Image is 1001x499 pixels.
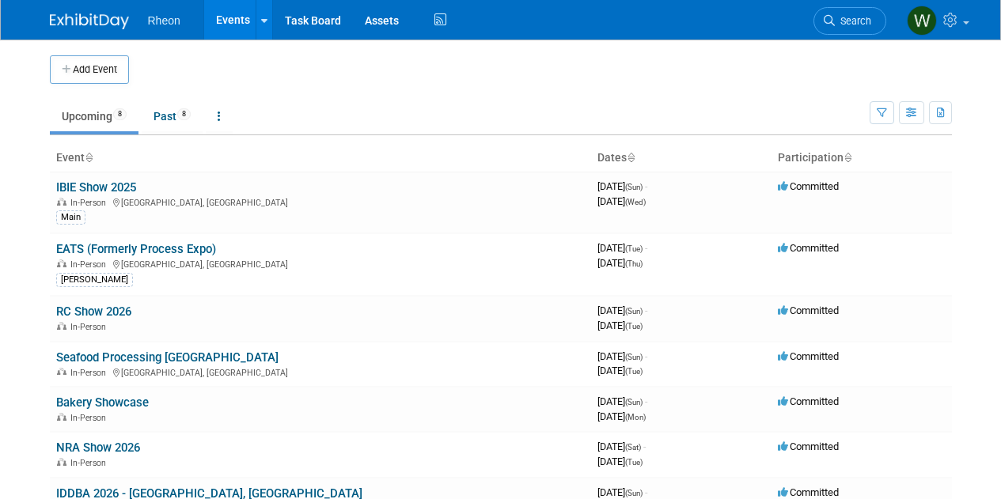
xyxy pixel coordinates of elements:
[597,350,647,362] span: [DATE]
[57,368,66,376] img: In-Person Event
[778,242,839,254] span: Committed
[645,350,647,362] span: -
[625,489,643,497] span: (Sun)
[625,183,643,191] span: (Sun)
[56,257,585,270] div: [GEOGRAPHIC_DATA], [GEOGRAPHIC_DATA]
[645,486,647,498] span: -
[57,198,66,206] img: In-Person Event
[625,413,646,422] span: (Mon)
[778,395,839,407] span: Committed
[50,145,591,172] th: Event
[56,180,136,195] a: IBIE Show 2025
[625,322,643,331] span: (Tue)
[625,353,643,361] span: (Sun)
[56,242,216,256] a: EATS (Formerly Process Expo)
[597,242,647,254] span: [DATE]
[70,458,111,468] span: In-Person
[625,367,643,376] span: (Tue)
[56,395,149,410] a: Bakery Showcase
[57,413,66,421] img: In-Person Event
[597,365,643,376] span: [DATE]
[56,350,279,365] a: Seafood Processing [GEOGRAPHIC_DATA]
[57,322,66,330] img: In-Person Event
[57,458,66,466] img: In-Person Event
[597,456,643,467] span: [DATE]
[56,195,585,208] div: [GEOGRAPHIC_DATA], [GEOGRAPHIC_DATA]
[85,151,93,164] a: Sort by Event Name
[625,443,641,452] span: (Sat)
[627,151,635,164] a: Sort by Start Date
[778,180,839,192] span: Committed
[597,395,647,407] span: [DATE]
[835,15,871,27] span: Search
[643,440,646,452] span: -
[625,244,643,253] span: (Tue)
[645,304,647,316] span: -
[625,398,643,406] span: (Sun)
[625,259,643,268] span: (Thu)
[597,195,646,207] span: [DATE]
[50,55,129,84] button: Add Event
[56,365,585,378] div: [GEOGRAPHIC_DATA], [GEOGRAPHIC_DATA]
[57,259,66,267] img: In-Person Event
[597,180,647,192] span: [DATE]
[142,101,203,131] a: Past8
[597,319,643,331] span: [DATE]
[597,304,647,316] span: [DATE]
[70,413,111,423] span: In-Person
[907,6,937,36] img: Wataru Fukushima
[625,458,643,467] span: (Tue)
[625,307,643,316] span: (Sun)
[591,145,772,172] th: Dates
[56,304,131,319] a: RC Show 2026
[778,350,839,362] span: Committed
[148,14,180,27] span: Rheon
[844,151,851,164] a: Sort by Participation Type
[813,7,886,35] a: Search
[177,108,191,120] span: 8
[772,145,952,172] th: Participation
[778,304,839,316] span: Committed
[625,198,646,206] span: (Wed)
[50,13,129,29] img: ExhibitDay
[645,395,647,407] span: -
[70,198,111,208] span: In-Person
[70,259,111,270] span: In-Person
[56,210,85,225] div: Main
[113,108,127,120] span: 8
[597,410,646,422] span: [DATE]
[645,242,647,254] span: -
[778,440,839,452] span: Committed
[645,180,647,192] span: -
[70,322,111,332] span: In-Person
[778,486,839,498] span: Committed
[597,440,646,452] span: [DATE]
[56,273,133,287] div: [PERSON_NAME]
[597,257,643,269] span: [DATE]
[70,368,111,378] span: In-Person
[50,101,138,131] a: Upcoming8
[597,486,647,498] span: [DATE]
[56,440,140,455] a: NRA Show 2026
